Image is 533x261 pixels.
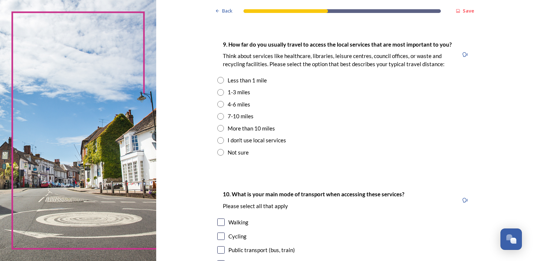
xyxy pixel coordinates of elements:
[228,112,254,121] div: 7-10 miles
[228,100,250,109] div: 4-6 miles
[228,124,275,133] div: More than 10 miles
[223,41,452,48] strong: 9. How far do you usually travel to access the local services that are most important to you?
[228,76,267,85] div: Less than 1 mile
[500,228,522,250] button: Open Chat
[463,7,474,14] strong: Save
[223,202,404,210] p: Please select all that apply
[228,88,250,96] div: 1-3 miles
[223,52,453,68] p: Think about services like healthcare, libraries, leisure centres, council offices, or waste and r...
[222,7,232,14] span: Back
[228,148,249,157] div: Not sure
[223,191,404,197] strong: 10. What is your main mode of transport when accessing these services?
[228,246,295,254] div: Public transport (bus, train)
[228,232,247,241] div: Cycling
[228,136,286,145] div: I don't use local services
[228,218,248,227] div: Walking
